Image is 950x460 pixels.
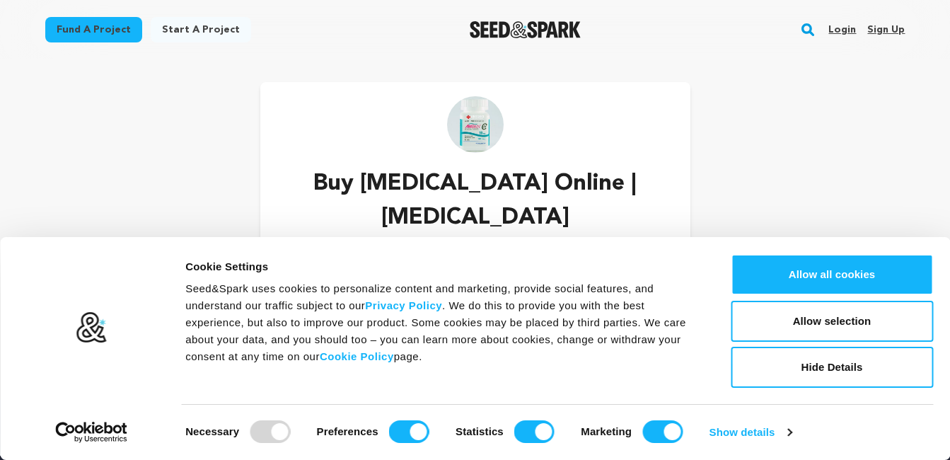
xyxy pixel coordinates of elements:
[709,422,792,443] a: Show details
[317,425,378,437] strong: Preferences
[185,258,699,275] div: Cookie Settings
[456,425,504,437] strong: Statistics
[470,21,581,38] a: Seed&Spark Homepage
[30,422,153,443] a: Usercentrics Cookiebot - opens in a new window
[470,21,581,38] img: Seed&Spark Logo Dark Mode
[320,350,394,362] a: Cookie Policy
[581,425,632,437] strong: Marketing
[76,311,108,344] img: logo
[731,254,933,295] button: Allow all cookies
[185,280,699,365] div: Seed&Spark uses cookies to personalize content and marketing, provide social features, and unders...
[828,18,856,41] a: Login
[867,18,905,41] a: Sign up
[447,96,504,153] img: https://seedandspark-static.s3.us-east-2.amazonaws.com/images/User/002/309/436/medium/b8645b0ca2e...
[731,347,933,388] button: Hide Details
[185,425,239,437] strong: Necessary
[365,299,442,311] a: Privacy Policy
[151,17,251,42] a: Start a project
[283,167,668,269] p: Buy [MEDICAL_DATA] Online | [MEDICAL_DATA] [DOMAIN_NAME]
[45,17,142,42] a: Fund a project
[731,301,933,342] button: Allow selection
